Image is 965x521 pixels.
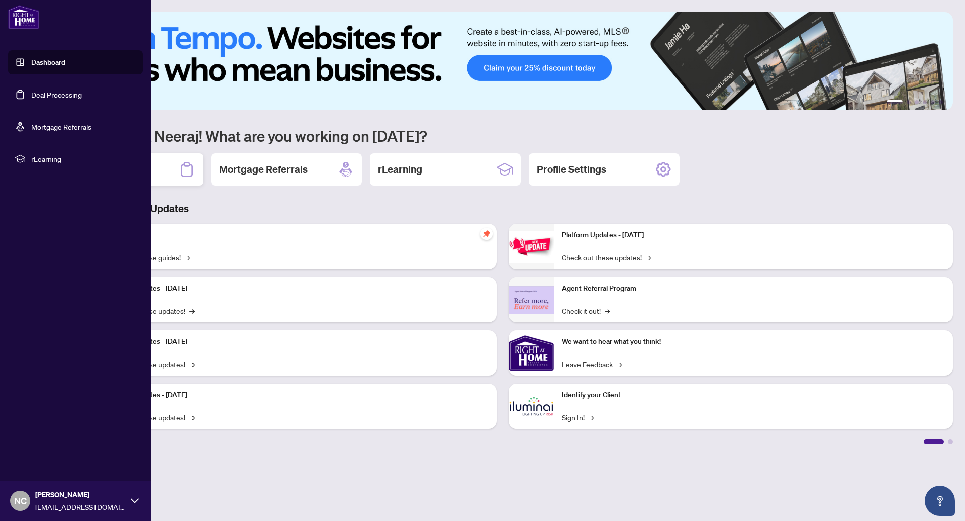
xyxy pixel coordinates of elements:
[31,90,82,99] a: Deal Processing
[189,305,195,316] span: →
[52,126,953,145] h1: Welcome back Neeraj! What are you working on [DATE]?
[605,305,610,316] span: →
[106,283,489,294] p: Platform Updates - [DATE]
[509,384,554,429] img: Identify your Client
[185,252,190,263] span: →
[562,305,610,316] a: Check it out!→
[52,12,953,110] img: Slide 0
[617,359,622,370] span: →
[562,336,945,348] p: We want to hear what you think!
[378,162,422,177] h2: rLearning
[923,100,927,104] button: 4
[189,412,195,423] span: →
[480,228,493,240] span: pushpin
[106,336,489,348] p: Platform Updates - [DATE]
[106,390,489,401] p: Platform Updates - [DATE]
[106,230,489,241] p: Self-Help
[35,501,126,512] span: [EMAIL_ADDRESS][DOMAIN_NAME]
[562,283,945,294] p: Agent Referral Program
[887,100,903,104] button: 1
[646,252,651,263] span: →
[562,390,945,401] p: Identify your Client
[219,162,308,177] h2: Mortgage Referrals
[509,330,554,376] img: We want to hear what you think!
[537,162,606,177] h2: Profile Settings
[31,122,91,131] a: Mortgage Referrals
[31,58,65,67] a: Dashboard
[925,486,955,516] button: Open asap
[907,100,911,104] button: 2
[31,153,136,164] span: rLearning
[509,231,554,263] img: Platform Updates - June 23, 2025
[931,100,935,104] button: 5
[35,489,126,500] span: [PERSON_NAME]
[915,100,919,104] button: 3
[562,359,622,370] a: Leave Feedback→
[589,412,594,423] span: →
[509,286,554,314] img: Agent Referral Program
[939,100,943,104] button: 6
[8,5,39,29] img: logo
[189,359,195,370] span: →
[14,494,27,508] span: NC
[562,252,651,263] a: Check out these updates!→
[52,202,953,216] h3: Brokerage & Industry Updates
[562,412,594,423] a: Sign In!→
[562,230,945,241] p: Platform Updates - [DATE]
